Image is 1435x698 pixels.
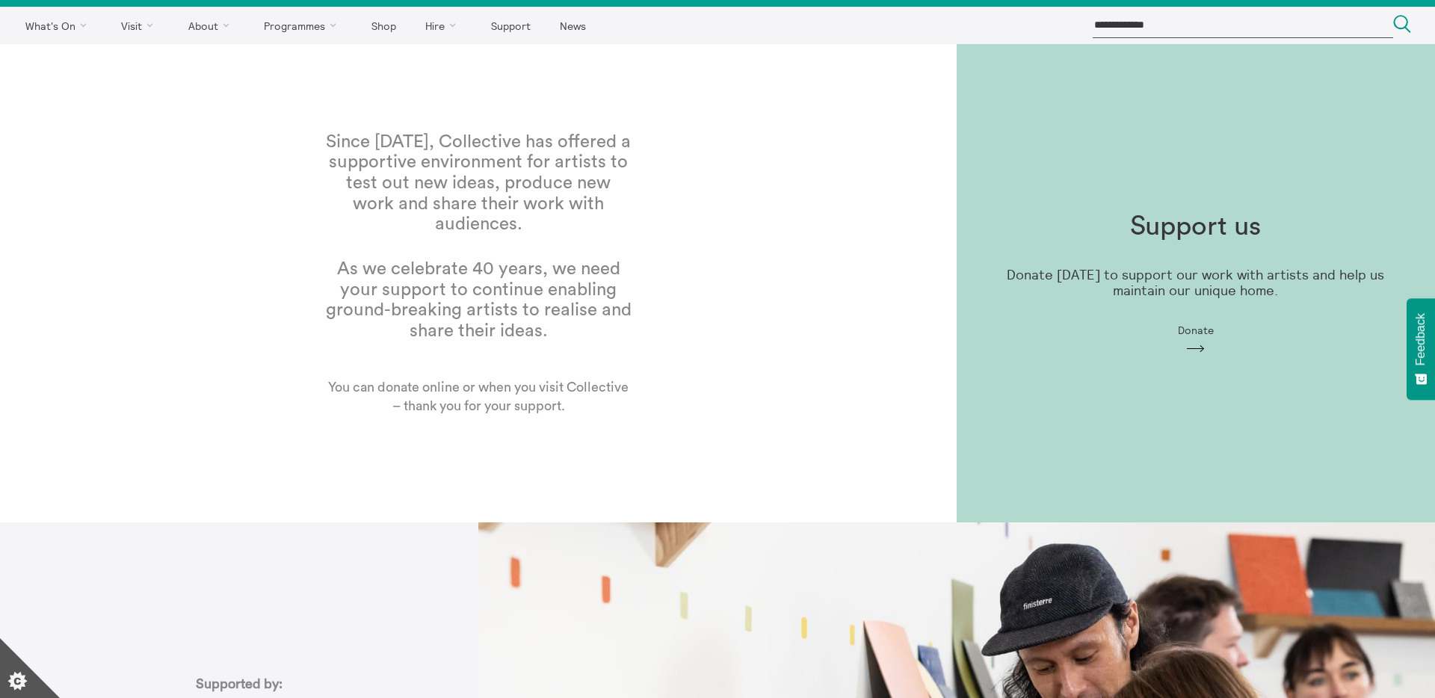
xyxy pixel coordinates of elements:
[358,7,409,44] a: Shop
[324,132,632,235] h1: Since [DATE], Collective has offered a supportive environment for artists to test out new ideas, ...
[1130,211,1261,242] h1: Support us
[251,7,356,44] a: Programmes
[175,7,248,44] a: About
[324,259,632,342] h1: As we celebrate 40 years, we need your support to continue enabling ground-breaking artists to re...
[1414,313,1428,365] span: Feedback
[324,378,632,435] p: You can donate online or when you visit Collective – thank you for your support.
[413,7,475,44] a: Hire
[196,677,283,691] strong: Supported by:
[981,268,1411,298] p: Donate [DATE] to support our work with artists and help us maintain our unique home.
[546,7,599,44] a: News
[108,7,173,44] a: Visit
[1407,298,1435,400] button: Feedback - Show survey
[478,7,543,44] a: Support
[12,7,105,44] a: What's On
[1178,324,1214,336] span: Donate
